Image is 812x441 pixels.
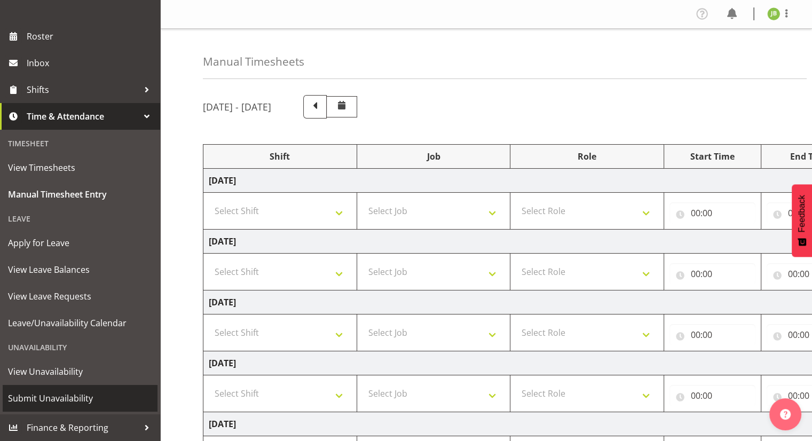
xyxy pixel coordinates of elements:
a: View Leave Requests [3,283,157,310]
a: Submit Unavailability [3,385,157,412]
div: Role [516,150,658,163]
h4: Manual Timesheets [203,56,304,68]
span: Shifts [27,82,139,98]
span: View Leave Requests [8,288,152,304]
span: Time & Attendance [27,108,139,124]
a: Apply for Leave [3,230,157,256]
div: Unavailability [3,336,157,358]
input: Click to select... [669,263,755,285]
span: Roster [27,28,155,44]
div: Shift [209,150,351,163]
button: Feedback - Show survey [792,184,812,257]
span: Apply for Leave [8,235,152,251]
span: Finance & Reporting [27,420,139,436]
div: Job [362,150,505,163]
h5: [DATE] - [DATE] [203,101,271,113]
span: Manual Timesheet Entry [8,186,152,202]
a: View Leave Balances [3,256,157,283]
span: Inbox [27,55,155,71]
a: View Unavailability [3,358,157,385]
span: Submit Unavailability [8,390,152,406]
input: Click to select... [669,385,755,406]
input: Click to select... [669,324,755,345]
input: Click to select... [669,202,755,224]
img: help-xxl-2.png [780,409,791,420]
div: Start Time [669,150,755,163]
a: View Timesheets [3,154,157,181]
div: Leave [3,208,157,230]
div: Timesheet [3,132,157,154]
span: View Timesheets [8,160,152,176]
span: View Leave Balances [8,262,152,278]
span: Feedback [797,195,807,232]
span: Leave/Unavailability Calendar [8,315,152,331]
img: jonathan-braddock11609.jpg [767,7,780,20]
a: Leave/Unavailability Calendar [3,310,157,336]
span: View Unavailability [8,364,152,380]
a: Manual Timesheet Entry [3,181,157,208]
